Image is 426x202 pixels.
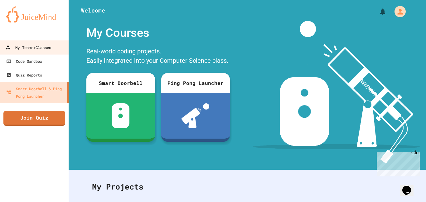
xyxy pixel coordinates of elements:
[182,103,209,128] img: ppl-with-ball.png
[6,71,42,79] div: Quiz Reports
[374,150,420,176] iframe: chat widget
[83,45,233,68] div: Real-world coding projects. Easily integrated into your Computer Science class.
[6,6,62,22] img: logo-orange.svg
[5,44,51,52] div: My Teams/Classes
[86,175,409,199] div: My Projects
[388,4,407,19] div: My Account
[83,21,233,45] div: My Courses
[86,73,155,93] div: Smart Doorbell
[367,6,388,17] div: My Notifications
[400,177,420,196] iframe: chat widget
[161,73,230,93] div: Ping Pong Launcher
[3,111,65,126] a: Join Quiz
[2,2,43,40] div: Chat with us now!Close
[6,57,42,65] div: Code Sandbox
[6,85,65,100] div: Smart Doorbell & Ping Pong Launcher
[112,103,129,128] img: sdb-white.svg
[253,21,420,164] img: banner-image-my-projects.png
